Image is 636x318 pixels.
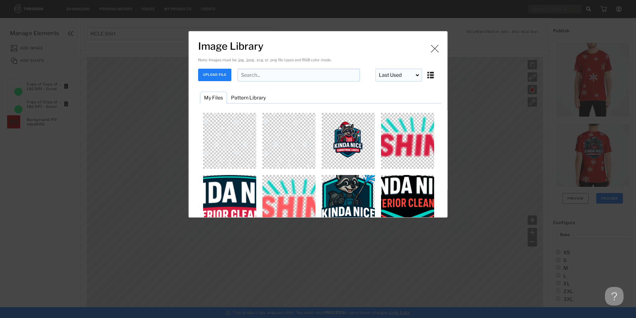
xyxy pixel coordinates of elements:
li: My Files [200,92,227,104]
img: KNEC LOGO.png [202,175,258,231]
button: UPLOAD FILE [198,69,231,81]
div: Last Used [375,69,422,81]
img: FGTS redc.png [261,175,317,231]
iframe: Help Scout Beacon - Open [605,287,624,306]
img: FROMGRIND TO SHINE.png [380,113,436,169]
img: Copy of Copy of Your paragraph text (24 x 37 in) (1).png [202,113,258,169]
img: Sheild Logo.png [320,175,376,231]
img: CloseXBtn.png [430,44,439,53]
h1: Image Library [198,40,441,52]
img: Copy of Copy of Your paragraph text (24 x 37 in).png [261,113,317,169]
label: Note: Images must be .jpg, .jpeg, .svg, or .png file types and RGB color mode. [198,58,332,62]
img: LOGO V5.png [380,175,436,231]
img: icon_list.aeafdc69.svg [427,70,434,79]
li: Pattern Library [227,92,270,104]
img: XMAS LOGO.svg [320,113,376,169]
div: Image Library [189,31,448,218]
input: Search... [238,69,360,81]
